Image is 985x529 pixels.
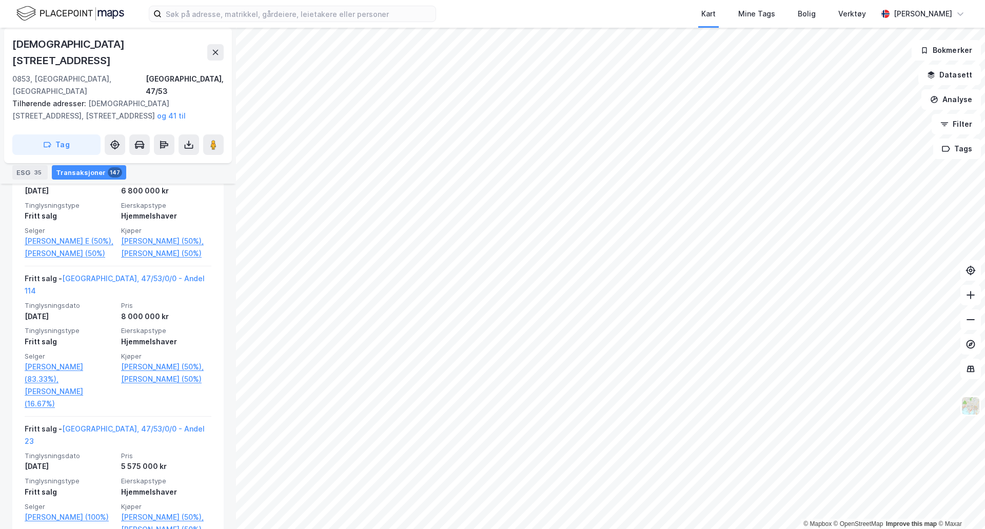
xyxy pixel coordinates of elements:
[701,8,716,20] div: Kart
[25,460,115,473] div: [DATE]
[918,65,981,85] button: Datasett
[121,352,211,361] span: Kjøper
[121,502,211,511] span: Kjøper
[12,36,207,69] div: [DEMOGRAPHIC_DATA][STREET_ADDRESS]
[25,272,211,301] div: Fritt salg -
[121,301,211,310] span: Pris
[961,396,980,416] img: Z
[932,114,981,134] button: Filter
[162,6,436,22] input: Søk på adresse, matrikkel, gårdeiere, leietakere eller personer
[25,452,115,460] span: Tinglysningsdato
[25,502,115,511] span: Selger
[16,5,124,23] img: logo.f888ab2527a4732fd821a326f86c7f29.svg
[12,134,101,155] button: Tag
[12,99,88,108] span: Tilhørende adresser:
[12,165,48,180] div: ESG
[121,486,211,498] div: Hjemmelshaver
[52,165,126,180] div: Transaksjoner
[121,210,211,222] div: Hjemmelshaver
[838,8,866,20] div: Verktøy
[146,73,224,97] div: [GEOGRAPHIC_DATA], 47/53
[25,424,205,445] a: [GEOGRAPHIC_DATA], 47/53/0/0 - Andel 23
[121,336,211,348] div: Hjemmelshaver
[121,235,211,247] a: [PERSON_NAME] (50%),
[121,310,211,323] div: 8 000 000 kr
[121,511,211,523] a: [PERSON_NAME] (50%),
[25,511,115,523] a: [PERSON_NAME] (100%)
[934,480,985,529] iframe: Chat Widget
[25,486,115,498] div: Fritt salg
[25,385,115,410] a: [PERSON_NAME] (16.67%)
[25,361,115,385] a: [PERSON_NAME] (83.33%),
[834,520,883,527] a: OpenStreetMap
[25,423,211,452] div: Fritt salg -
[912,40,981,61] button: Bokmerker
[738,8,775,20] div: Mine Tags
[25,226,115,235] span: Selger
[121,361,211,373] a: [PERSON_NAME] (50%),
[108,167,122,178] div: 147
[121,226,211,235] span: Kjøper
[121,201,211,210] span: Eierskapstype
[25,477,115,485] span: Tinglysningstype
[12,73,146,97] div: 0853, [GEOGRAPHIC_DATA], [GEOGRAPHIC_DATA]
[121,185,211,197] div: 6 800 000 kr
[121,477,211,485] span: Eierskapstype
[25,201,115,210] span: Tinglysningstype
[25,310,115,323] div: [DATE]
[25,185,115,197] div: [DATE]
[894,8,952,20] div: [PERSON_NAME]
[121,247,211,260] a: [PERSON_NAME] (50%)
[921,89,981,110] button: Analyse
[121,452,211,460] span: Pris
[934,480,985,529] div: Kontrollprogram for chat
[121,460,211,473] div: 5 575 000 kr
[933,139,981,159] button: Tags
[803,520,832,527] a: Mapbox
[25,326,115,335] span: Tinglysningstype
[121,326,211,335] span: Eierskapstype
[25,336,115,348] div: Fritt salg
[798,8,816,20] div: Bolig
[25,235,115,247] a: [PERSON_NAME] E (50%),
[25,274,205,295] a: [GEOGRAPHIC_DATA], 47/53/0/0 - Andel 114
[12,97,215,122] div: [DEMOGRAPHIC_DATA][STREET_ADDRESS], [STREET_ADDRESS]
[25,352,115,361] span: Selger
[25,247,115,260] a: [PERSON_NAME] (50%)
[32,167,44,178] div: 35
[886,520,937,527] a: Improve this map
[25,210,115,222] div: Fritt salg
[121,373,211,385] a: [PERSON_NAME] (50%)
[25,301,115,310] span: Tinglysningsdato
